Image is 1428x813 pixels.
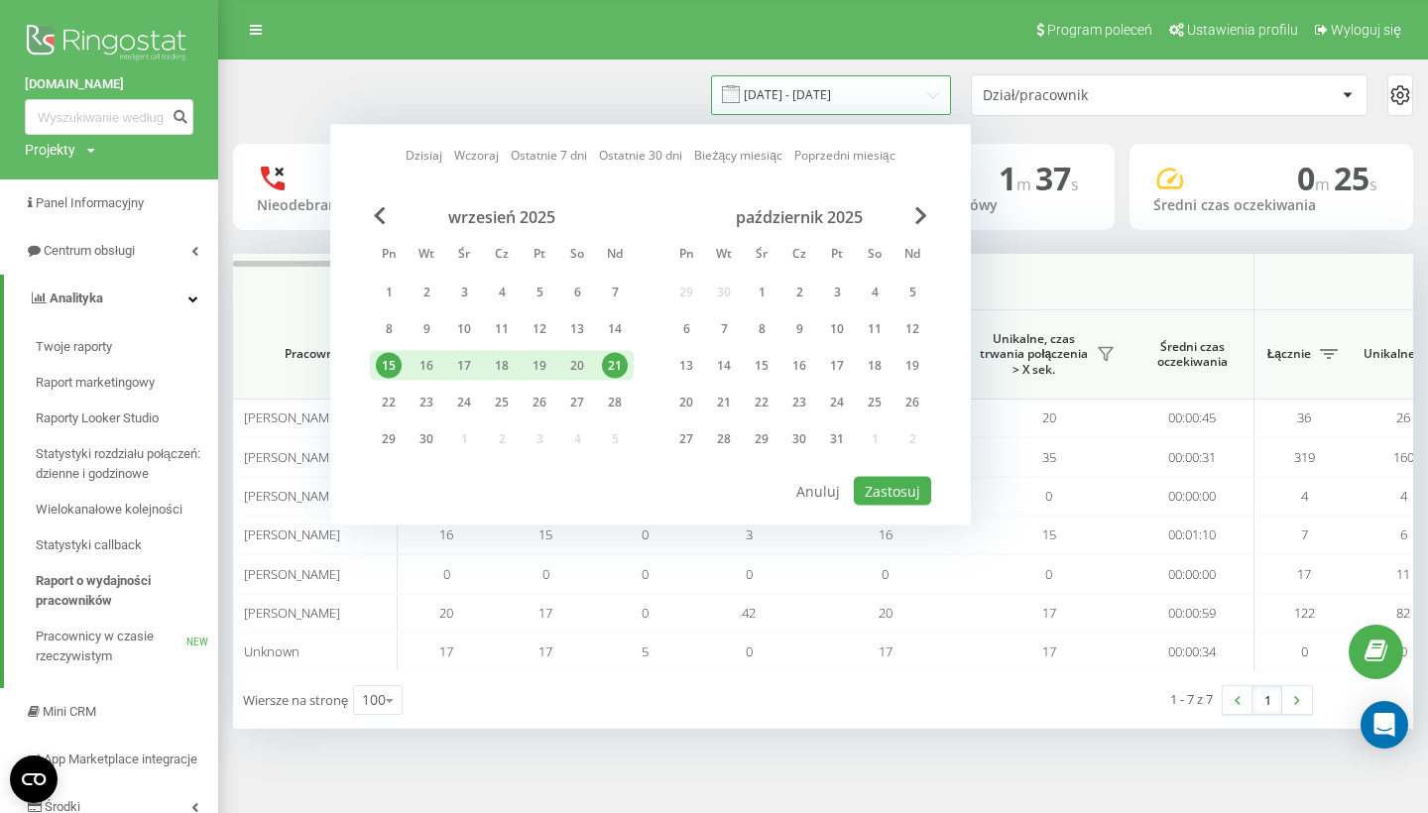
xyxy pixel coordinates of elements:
[882,565,889,583] span: 0
[483,351,521,381] div: czw 18 wrz 2025
[824,426,850,452] div: 31
[525,241,554,271] abbr: piątek
[439,642,453,660] span: 17
[786,390,812,415] div: 23
[705,351,743,381] div: wt 14 paź 2025
[376,280,402,305] div: 1
[824,353,850,379] div: 17
[818,278,856,307] div: pt 3 paź 2025
[642,642,649,660] span: 5
[1301,525,1308,543] span: 7
[483,314,521,344] div: czw 11 wrz 2025
[43,704,96,719] span: Mini CRM
[854,477,931,506] button: Zastosuj
[711,316,737,342] div: 7
[667,314,705,344] div: pon 6 paź 2025
[1145,339,1239,370] span: Średni czas oczekiwania
[50,290,103,305] span: Analityka
[642,604,649,622] span: 0
[36,563,218,619] a: Raport o wydajności pracowników
[558,351,596,381] div: sob 20 wrz 2025
[538,604,552,622] span: 17
[1334,157,1377,199] span: 25
[711,426,737,452] div: 28
[711,353,737,379] div: 14
[362,690,386,710] div: 100
[786,316,812,342] div: 9
[999,157,1035,199] span: 1
[408,424,445,454] div: wt 30 wrz 2025
[376,426,402,452] div: 29
[36,527,218,563] a: Statystyki callback
[855,197,1091,214] div: Średni czas rozmówy
[376,353,402,379] div: 15
[1042,448,1056,466] span: 35
[36,329,218,365] a: Twoje raporty
[862,280,888,305] div: 4
[879,525,892,543] span: 16
[602,390,628,415] div: 28
[414,353,439,379] div: 16
[1264,346,1314,362] span: Łącznie
[746,565,753,583] span: 0
[1361,701,1408,749] div: Open Intercom Messenger
[521,314,558,344] div: pt 12 wrz 2025
[673,353,699,379] div: 13
[36,619,218,674] a: Pracownicy w czasie rzeczywistymNEW
[642,525,649,543] span: 0
[602,280,628,305] div: 7
[25,20,193,69] img: Ringostat logo
[784,241,814,271] abbr: czwartek
[856,314,893,344] div: sob 11 paź 2025
[1396,604,1410,622] span: 82
[1016,174,1035,195] span: m
[451,353,477,379] div: 17
[445,278,483,307] div: śr 3 wrz 2025
[711,390,737,415] div: 21
[915,207,927,225] span: Next Month
[667,388,705,417] div: pon 20 paź 2025
[1130,554,1254,593] td: 00:00:00
[862,390,888,415] div: 25
[786,280,812,305] div: 2
[1252,686,1282,714] a: 1
[856,278,893,307] div: sob 4 paź 2025
[4,275,218,322] a: Analityka
[893,388,931,417] div: ndz 26 paź 2025
[860,241,890,271] abbr: sobota
[244,448,340,466] span: [PERSON_NAME]
[1297,565,1311,583] span: 17
[667,207,931,227] div: październik 2025
[749,316,774,342] div: 8
[596,351,634,381] div: ndz 21 wrz 2025
[1047,22,1152,38] span: Program poleceń
[749,280,774,305] div: 1
[856,388,893,417] div: sob 25 paź 2025
[1331,22,1401,38] span: Wyloguj się
[893,314,931,344] div: ndz 12 paź 2025
[564,316,590,342] div: 13
[818,424,856,454] div: pt 31 paź 2025
[1364,346,1415,362] span: Unikalne
[1130,516,1254,554] td: 00:01:10
[749,390,774,415] div: 22
[414,390,439,415] div: 23
[1396,408,1410,426] span: 26
[1042,642,1056,660] span: 17
[1045,487,1052,505] span: 0
[243,691,348,709] span: Wiersze na stronę
[818,314,856,344] div: pt 10 paź 2025
[414,316,439,342] div: 9
[743,388,780,417] div: śr 22 paź 2025
[749,353,774,379] div: 15
[1130,633,1254,671] td: 00:00:34
[376,316,402,342] div: 8
[602,353,628,379] div: 21
[25,74,193,94] a: [DOMAIN_NAME]
[439,604,453,622] span: 20
[824,316,850,342] div: 10
[1294,448,1315,466] span: 319
[780,388,818,417] div: czw 23 paź 2025
[244,408,340,426] span: [PERSON_NAME]
[412,241,441,271] abbr: wtorek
